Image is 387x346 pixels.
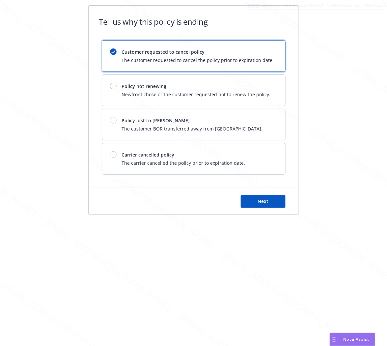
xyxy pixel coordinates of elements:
h1: Tell us why this policy is ending [99,16,208,27]
span: Customer requested to cancel policy [122,48,274,55]
span: The customer BOR transferred away from [GEOGRAPHIC_DATA]. [122,125,263,132]
span: Carrier cancelled policy [122,151,245,158]
span: Nova Assist [344,336,370,342]
span: The carrier cancelled the policy prior to expiration date. [122,159,245,166]
span: Policy not renewing [122,83,271,90]
span: Policy lost to [PERSON_NAME] [122,117,263,124]
span: The customer requested to cancel the policy prior to expiration date. [122,57,274,64]
button: Nova Assist [330,333,375,346]
span: Next [258,198,268,204]
span: Newfront chose or the customer requested not to renew the policy. [122,91,271,98]
div: Drag to move [330,333,338,346]
button: Next [241,195,286,208]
